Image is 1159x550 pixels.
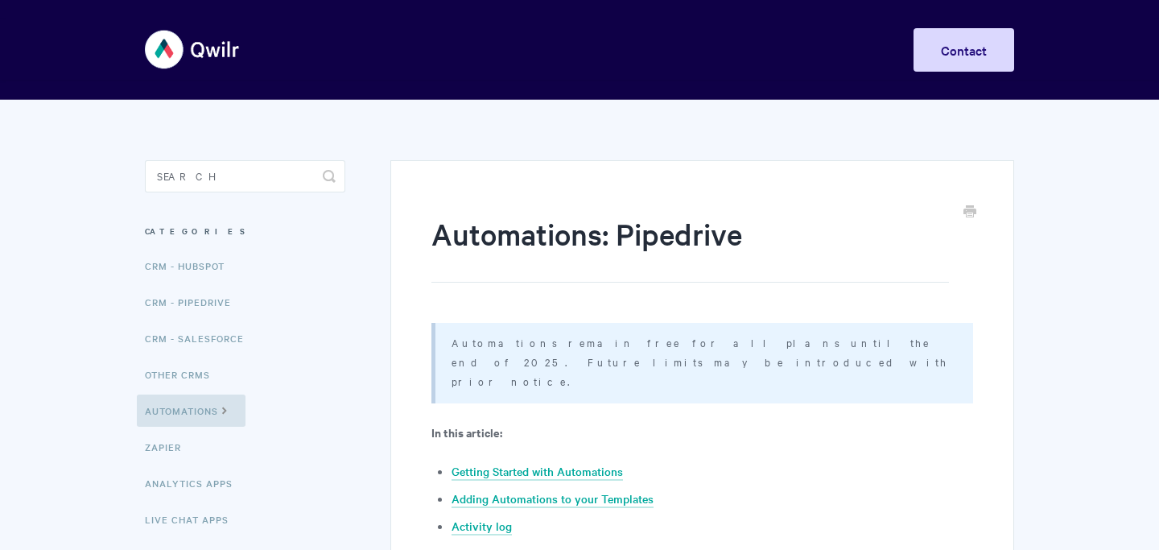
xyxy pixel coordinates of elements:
[452,490,654,508] a: Adding Automations to your Templates
[963,204,976,221] a: Print this Article
[145,358,222,391] a: Other CRMs
[452,518,512,536] a: Activity log
[145,160,345,192] input: Search
[431,213,949,283] h1: Automations: Pipedrive
[914,28,1014,72] a: Contact
[145,431,193,463] a: Zapier
[145,217,345,246] h3: Categories
[145,19,241,80] img: Qwilr Help Center
[145,503,241,536] a: Live Chat Apps
[137,395,245,427] a: Automations
[431,424,502,440] b: In this article:
[145,250,237,282] a: CRM - HubSpot
[452,333,953,391] p: Automations remain free for all plans until the end of 2025. Future limits may be introduced with...
[145,322,256,354] a: CRM - Salesforce
[145,467,245,499] a: Analytics Apps
[452,463,623,481] a: Getting Started with Automations
[145,286,243,318] a: CRM - Pipedrive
